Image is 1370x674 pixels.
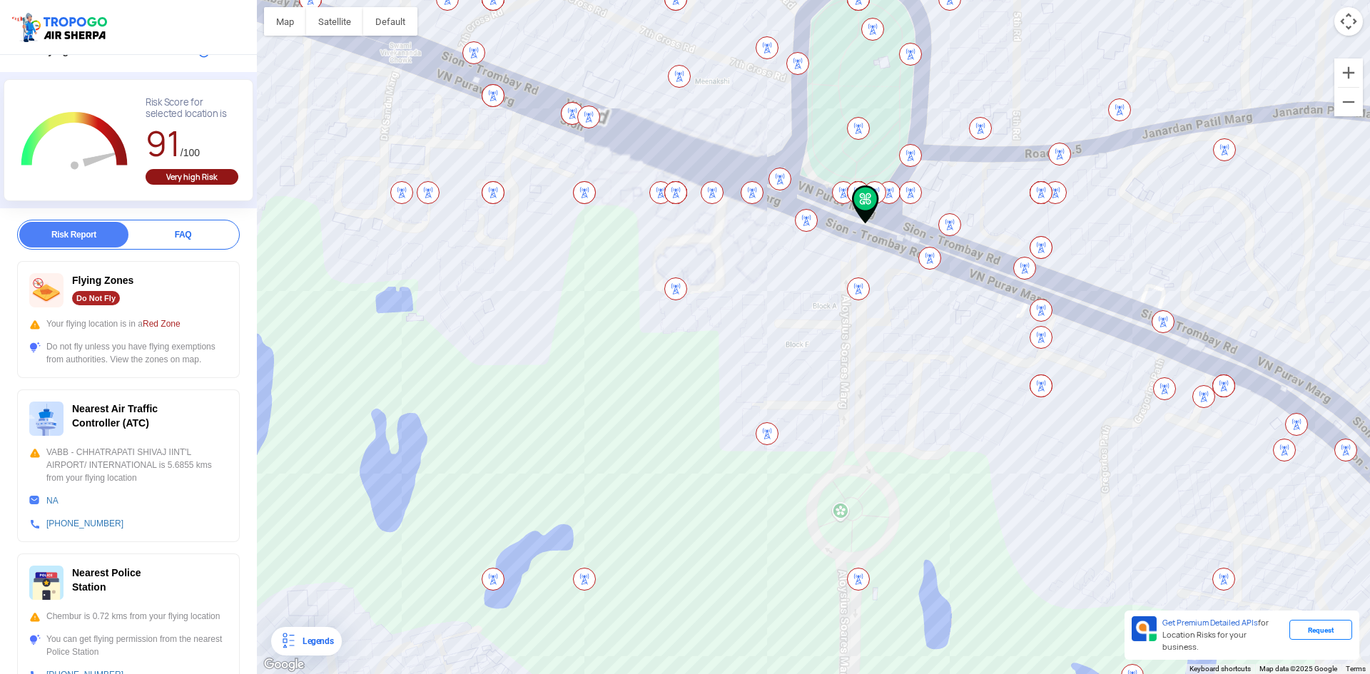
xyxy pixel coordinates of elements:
[1157,616,1289,654] div: for Location Risks for your business.
[1334,7,1363,36] button: Map camera controls
[1132,616,1157,641] img: Premium APIs
[29,317,228,330] div: Your flying location is in a
[29,566,64,600] img: ic_police_station.svg
[1334,88,1363,116] button: Zoom out
[72,567,141,593] span: Nearest Police Station
[72,291,120,305] div: Do Not Fly
[72,275,133,286] span: Flying Zones
[72,403,158,429] span: Nearest Air Traffic Controller (ATC)
[1189,664,1251,674] button: Keyboard shortcuts
[46,496,59,506] a: NA
[146,97,238,120] div: Risk Score for selected location is
[260,655,308,674] a: Open this area in Google Maps (opens a new window)
[11,11,112,44] img: ic_tgdronemaps.svg
[306,7,363,36] button: Show satellite imagery
[260,655,308,674] img: Google
[146,169,238,185] div: Very high Risk
[29,402,64,436] img: ic_atc.svg
[1289,620,1352,640] div: Request
[1162,618,1258,628] span: Get Premium Detailed APIs
[1334,58,1363,87] button: Zoom in
[297,633,333,650] div: Legends
[19,222,128,247] div: Risk Report
[29,273,64,307] img: ic_nofly.svg
[146,121,181,166] span: 91
[29,633,228,658] div: You can get flying permission from the nearest Police Station
[29,446,228,484] div: VABB - CHHATRAPATI SHIVAJ IINT'L AIRPORT/ INTERNATIONAL is 5.6855 kms from your flying location
[29,340,228,366] div: Do not fly unless you have flying exemptions from authorities. View the zones on map.
[280,633,297,650] img: Legends
[1346,665,1366,673] a: Terms
[181,147,200,158] span: /100
[29,610,228,623] div: Chembur is 0.72 kms from your flying location
[1259,665,1337,673] span: Map data ©2025 Google
[128,222,238,247] div: FAQ
[15,97,134,186] g: Chart
[264,7,306,36] button: Show street map
[143,319,181,329] span: Red Zone
[46,519,123,529] a: [PHONE_NUMBER]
